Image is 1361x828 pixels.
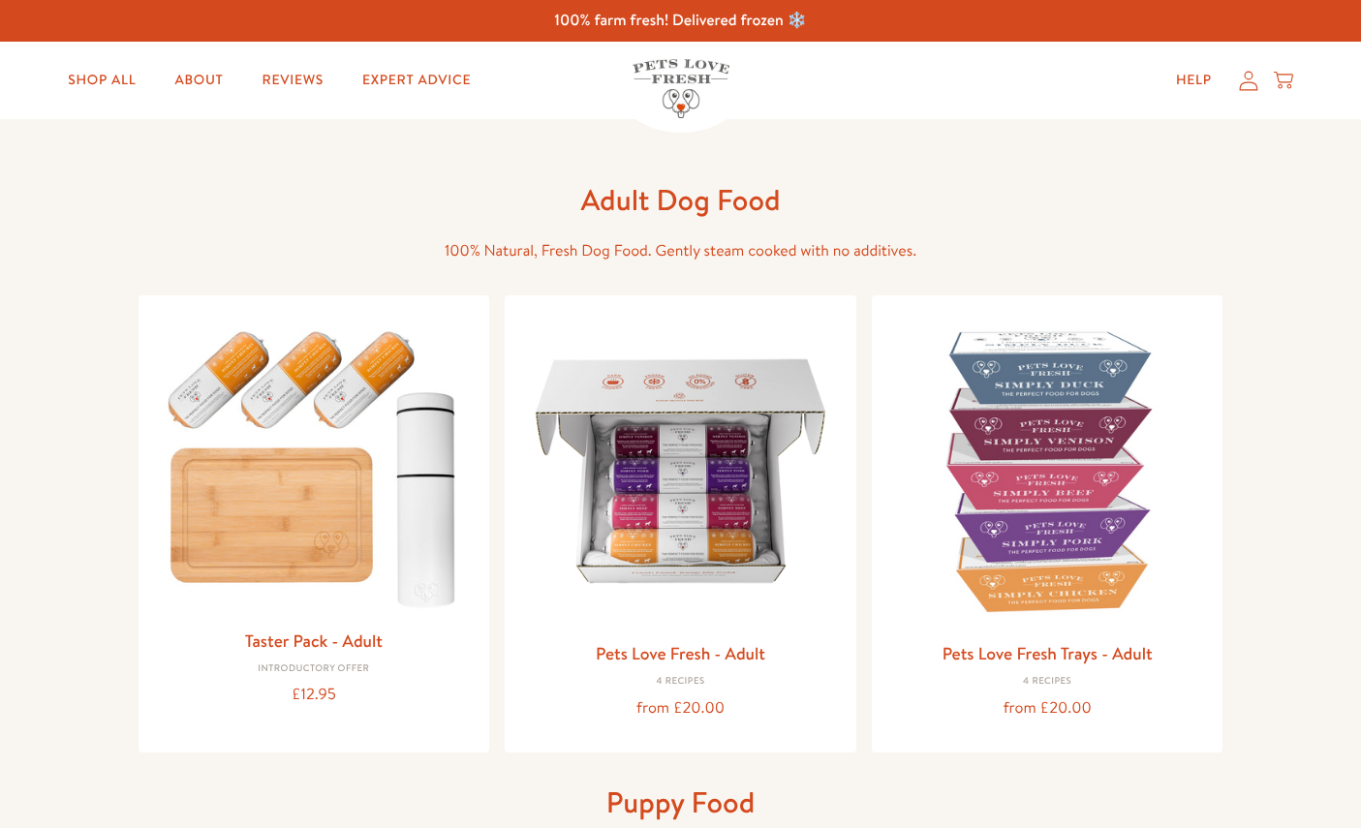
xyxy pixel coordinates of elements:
[887,676,1208,688] div: 4 Recipes
[371,181,991,219] h1: Adult Dog Food
[154,682,475,708] div: £12.95
[887,311,1208,631] img: Pets Love Fresh Trays - Adult
[52,61,151,100] a: Shop All
[887,695,1208,721] div: from £20.00
[943,641,1153,665] a: Pets Love Fresh Trays - Adult
[247,61,339,100] a: Reviews
[159,61,238,100] a: About
[1160,61,1227,100] a: Help
[520,695,841,721] div: from £20.00
[154,311,475,618] img: Taster Pack - Adult
[520,311,841,631] img: Pets Love Fresh - Adult
[371,783,991,821] h1: Puppy Food
[445,240,916,261] span: 100% Natural, Fresh Dog Food. Gently steam cooked with no additives.
[154,663,475,675] div: Introductory Offer
[633,59,729,118] img: Pets Love Fresh
[245,629,383,653] a: Taster Pack - Adult
[596,641,765,665] a: Pets Love Fresh - Adult
[520,676,841,688] div: 4 Recipes
[347,61,486,100] a: Expert Advice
